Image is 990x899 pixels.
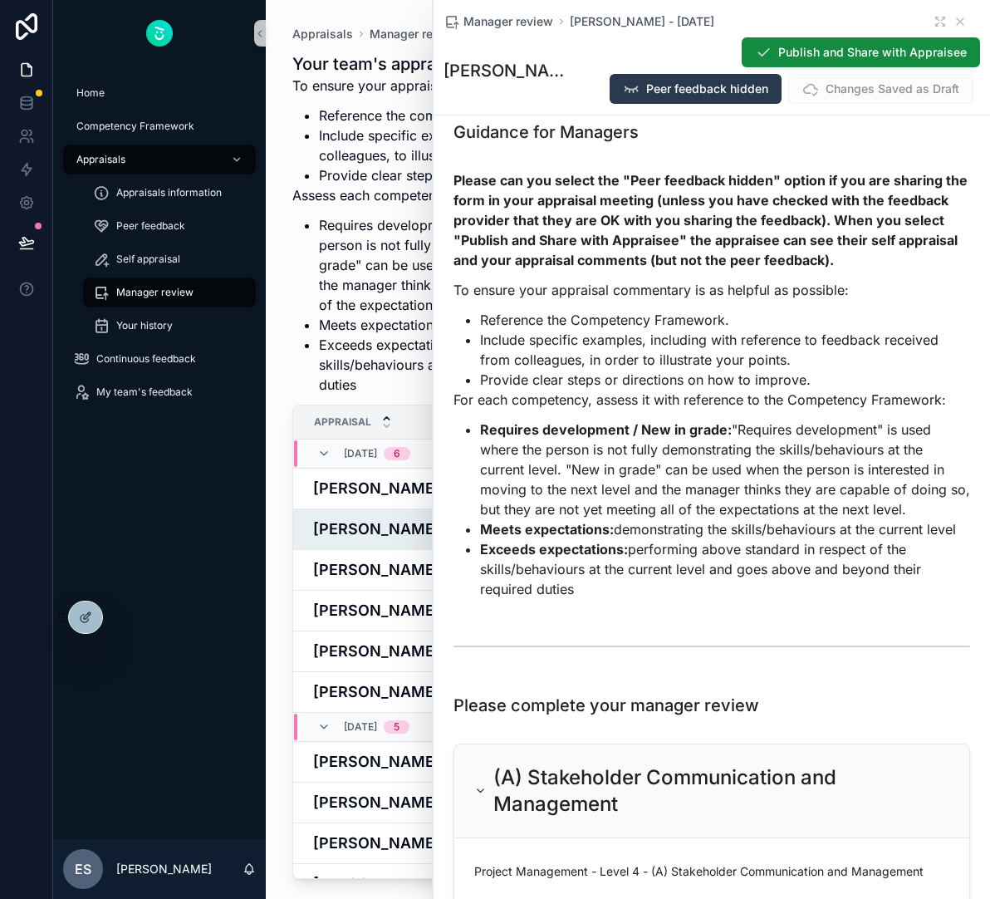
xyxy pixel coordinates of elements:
[314,415,371,429] span: Appraisal
[344,720,377,734] span: [DATE]
[319,106,839,125] li: Reference the competency matrix.
[319,165,839,185] li: Provide clear steps or directions on how to improve.
[116,861,212,877] p: [PERSON_NAME]
[83,178,256,208] a: Appraisals information
[313,477,600,499] a: [PERSON_NAME] - [DATE]
[370,26,459,42] a: Manager review
[83,278,256,307] a: Manager review
[313,791,600,813] a: [PERSON_NAME] - [DATE]
[394,447,400,460] div: 6
[778,44,967,61] span: Publish and Share with Appraisee
[313,832,600,854] a: [PERSON_NAME] - [DATE]
[116,186,222,199] span: Appraisals information
[292,185,839,205] p: Assess each competency with reference to the competency matrix:
[76,153,125,166] span: Appraisals
[480,539,970,599] li: performing above standard in respect of the skills/behaviours at the current level and goes above...
[76,120,194,133] span: Competency Framework
[313,750,600,773] a: [PERSON_NAME] - [DATE]
[292,76,839,96] p: To ensure your appraisal commentary is as helpful as possible:
[63,377,256,407] a: My team's feedback
[63,145,256,174] a: Appraisals
[394,720,399,734] div: 5
[292,26,353,42] a: Appraisals
[63,344,256,374] a: Continuous feedback
[463,13,553,30] span: Manager review
[292,52,839,76] h1: Your team's appraisals
[319,215,839,315] li: Requires development / New in grade: "Requires development" is used where the person is not fully...
[319,335,839,395] li: Exceeds expectations: performing above standard in respect of the skills/behaviours at the curren...
[313,518,600,540] a: [PERSON_NAME] - [DATE]
[313,680,600,703] a: [PERSON_NAME] - [DATE]
[453,280,970,300] p: To ensure your appraisal commentary is as helpful as possible:
[313,599,600,621] a: [PERSON_NAME] - [DATE]
[116,319,173,332] span: Your history
[319,125,839,165] li: Include specific examples, including with reference to feedback received from colleagues, to illu...
[75,859,91,879] span: ES
[313,558,600,581] a: [PERSON_NAME] - [DATE]
[480,420,970,519] li: "Requires development" is used where the person is not fully demonstrating the skills/behaviours ...
[83,244,256,274] a: Self appraisal
[570,13,714,30] a: [PERSON_NAME] - [DATE]
[63,78,256,108] a: Home
[480,370,970,390] li: Provide clear steps or directions on how to improve.
[116,286,194,299] span: Manager review
[480,521,614,538] strong: Meets expectations:
[146,20,173,47] img: App logo
[480,519,970,539] li: demonstrating the skills/behaviours at the current level
[63,111,256,141] a: Competency Framework
[453,172,968,268] strong: Please can you select the "Peer feedback hidden" option if you are sharing the form in your appra...
[453,390,970,410] p: For each competency, assess it with reference to the Competency Framework:
[96,352,196,366] span: Continuous feedback
[319,315,839,335] li: Meets expectations: demonstrating the skills/behaviours at the current level
[453,120,639,144] h1: Guidance for Managers
[493,764,949,818] h2: (A) Stakeholder Communication and Management
[96,386,193,399] span: My team's feedback
[116,253,180,266] span: Self appraisal
[53,66,266,429] div: scrollable content
[76,86,105,100] span: Home
[480,421,732,438] strong: Requires development / New in grade:
[116,219,185,233] span: Peer feedback
[453,694,759,717] h1: Please complete your manager review
[742,37,980,67] button: Publish and Share with Appraisee
[83,211,256,241] a: Peer feedback
[480,310,970,330] li: Reference the Competency Framework.
[444,59,575,82] h1: [PERSON_NAME] - [DATE]
[313,640,600,662] a: [PERSON_NAME] - [DATE]
[444,13,553,30] a: Manager review
[646,81,768,97] span: Peer feedback hidden
[83,311,256,341] a: Your history
[610,74,782,104] button: Peer feedback hidden
[480,330,970,370] li: Include specific examples, including with reference to feedback received from colleagues, in orde...
[313,872,600,895] a: [PERSON_NAME] - [DATE]
[474,863,924,880] span: Project Management - Level 4 - (A) Stakeholder Communication and Management
[480,541,628,558] strong: Exceeds expectations:
[344,447,377,460] span: [DATE]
